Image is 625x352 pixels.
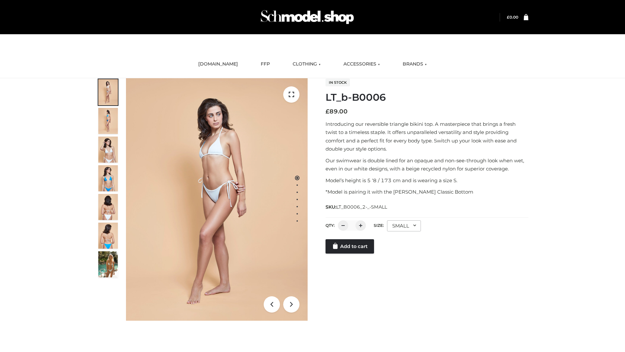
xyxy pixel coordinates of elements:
h1: LT_b-B0006 [326,92,528,103]
span: £ [507,15,509,20]
img: ArielClassicBikiniTop_CloudNine_AzureSky_OW114ECO_7-scaled.jpg [98,194,118,220]
img: ArielClassicBikiniTop_CloudNine_AzureSky_OW114ECO_1 [126,78,308,321]
a: Add to cart [326,239,374,254]
label: Size: [374,223,384,228]
bdi: 0.00 [507,15,518,20]
label: QTY: [326,223,335,228]
bdi: 89.00 [326,108,348,115]
p: Model’s height is 5 ‘8 / 173 cm and is wearing a size S. [326,176,528,185]
img: ArielClassicBikiniTop_CloudNine_AzureSky_OW114ECO_2-scaled.jpg [98,108,118,134]
p: *Model is pairing it with the [PERSON_NAME] Classic Bottom [326,188,528,196]
img: ArielClassicBikiniTop_CloudNine_AzureSky_OW114ECO_1-scaled.jpg [98,79,118,105]
p: Our swimwear is double lined for an opaque and non-see-through look when wet, even in our white d... [326,156,528,173]
a: £0.00 [507,15,518,20]
a: ACCESSORIES [339,57,385,71]
img: ArielClassicBikiniTop_CloudNine_AzureSky_OW114ECO_3-scaled.jpg [98,137,118,163]
a: BRANDS [398,57,432,71]
img: Arieltop_CloudNine_AzureSky2.jpg [98,251,118,277]
a: FFP [256,57,275,71]
img: ArielClassicBikiniTop_CloudNine_AzureSky_OW114ECO_8-scaled.jpg [98,223,118,249]
img: ArielClassicBikiniTop_CloudNine_AzureSky_OW114ECO_4-scaled.jpg [98,165,118,191]
img: Schmodel Admin 964 [258,4,356,30]
a: [DOMAIN_NAME] [193,57,243,71]
span: In stock [326,79,350,86]
a: CLOTHING [288,57,326,71]
span: LT_B0006_2-_-SMALL [336,204,387,210]
span: SKU: [326,203,388,211]
div: SMALL [387,220,421,231]
span: £ [326,108,329,115]
p: Introducing our reversible triangle bikini top. A masterpiece that brings a fresh twist to a time... [326,120,528,153]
